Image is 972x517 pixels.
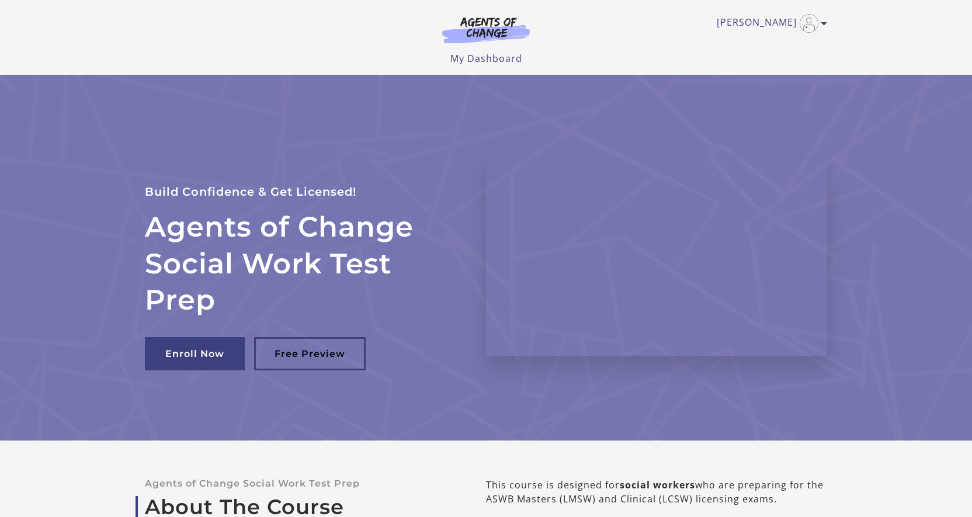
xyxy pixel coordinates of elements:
p: Agents of Change Social Work Test Prep [145,478,449,489]
a: Free Preview [254,337,366,370]
h2: Agents of Change Social Work Test Prep [145,209,458,318]
a: My Dashboard [450,52,522,65]
a: Enroll Now [145,337,245,370]
b: social workers [620,478,695,491]
p: Build Confidence & Get Licensed! [145,182,458,202]
a: Toggle menu [717,14,821,33]
img: Agents of Change Logo [430,16,542,43]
